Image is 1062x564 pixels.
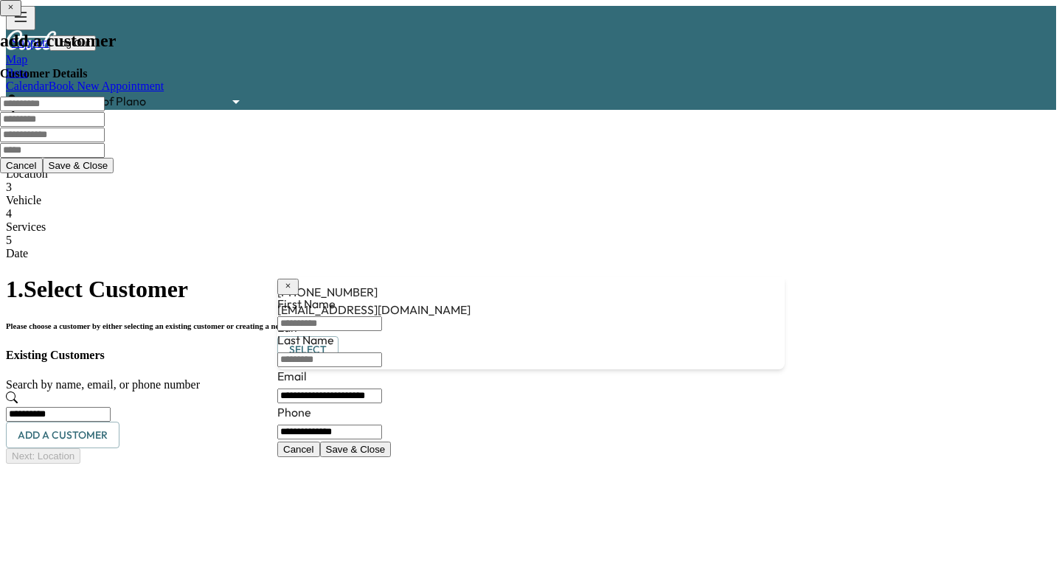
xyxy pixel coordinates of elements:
[277,405,311,419] label: Phone
[6,128,1056,141] div: 1
[6,154,1056,167] div: 2
[6,234,1056,247] div: 5
[277,333,334,347] label: Last Name
[277,296,336,311] label: First Name
[6,53,1056,80] a: MapBeta
[6,194,1056,207] div: Vehicle
[6,141,1056,154] div: Customer
[320,442,392,457] button: Save & Close
[6,167,1056,181] div: Location
[43,158,114,173] button: Save & Close
[6,422,119,449] button: Add a customer
[6,276,1056,303] h1: 1 . Select Customer
[6,220,1056,234] div: Services
[6,349,1056,362] h4: Existing Customers
[277,442,320,457] button: Cancel
[6,110,1056,128] div: Back
[6,207,1056,220] div: 4
[6,378,200,391] label: Search by name, email, or phone number
[6,181,1056,194] div: 3
[6,247,1056,260] div: Date
[6,66,1056,80] div: Beta
[6,321,1056,330] h6: Please choose a customer by either selecting an existing customer or creating a new one.
[277,369,307,383] label: Email
[6,448,80,464] button: Next: Location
